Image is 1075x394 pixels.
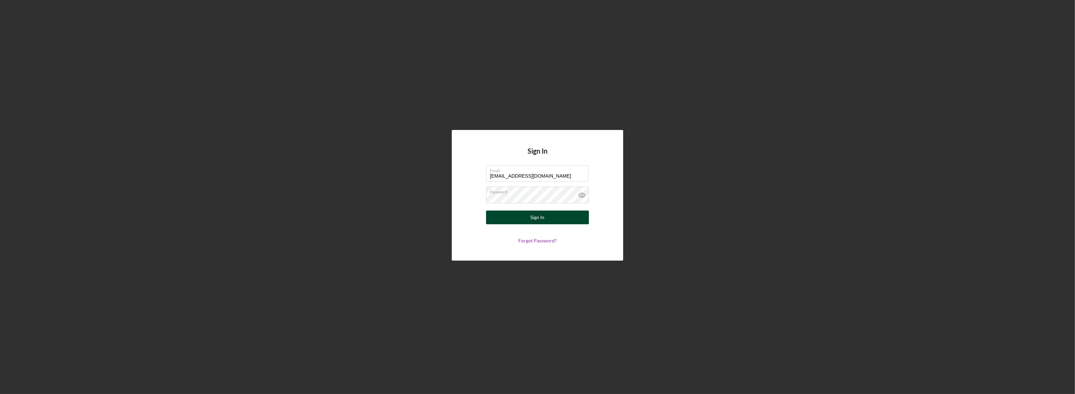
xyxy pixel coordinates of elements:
h4: Sign In [528,147,547,165]
a: Forgot Password? [518,238,557,243]
label: Email [490,166,589,173]
div: Sign In [531,211,545,224]
label: Password [490,187,589,194]
button: Sign In [486,211,589,224]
